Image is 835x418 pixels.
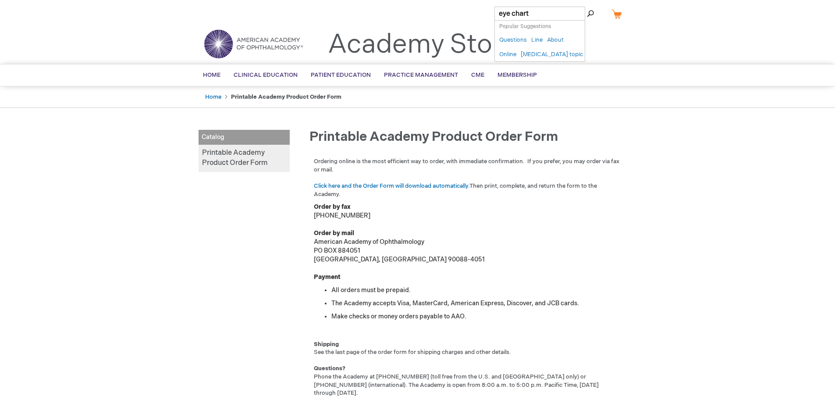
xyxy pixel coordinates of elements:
[314,273,341,281] strong: Payment
[499,36,527,44] a: Questions
[499,50,516,59] a: Online
[199,130,290,145] span: Catalog
[547,36,564,44] a: About
[314,332,622,397] p: See the last page of the order form for shipping charges and other details. Phone the Academy at ...
[205,93,221,100] a: Home
[531,36,543,44] a: Line
[499,23,551,30] span: Popular Suggestions
[234,71,298,79] span: Clinical Education
[314,365,345,372] strong: Questions?
[203,71,220,79] span: Home
[564,4,597,22] span: Search
[331,286,622,295] li: All orders must be prepaid.
[314,157,622,198] p: Ordering online is the most efficient way to order, with immediate confirmation. If you prefer, y...
[494,7,585,21] input: Name, # or keyword
[314,229,354,237] strong: Order by mail
[521,50,583,59] a: [MEDICAL_DATA] topic
[314,341,339,348] strong: Shipping
[384,71,458,79] span: Practice Management
[471,71,484,79] span: CME
[311,71,371,79] span: Patient Education
[314,182,469,189] a: Click here and the Order Form will download automatically.
[303,157,632,401] div: [PHONE_NUMBER] American Academy of Ophthalmology PO BOX 884051 [GEOGRAPHIC_DATA], [GEOGRAPHIC_DAT...
[314,203,351,211] strong: Order by fax
[309,129,558,145] span: Printable Academy Product Order Form
[331,299,622,308] li: The Academy accepts Visa, MasterCard, American Express, Discover, and JCB cards.
[331,312,622,321] li: Make checks or money orders payable to AAO.
[231,93,341,100] strong: Printable Academy Product Order Form
[199,145,290,172] a: Printable Academy Product Order Form
[328,29,517,61] a: Academy Store
[497,71,537,79] span: Membership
